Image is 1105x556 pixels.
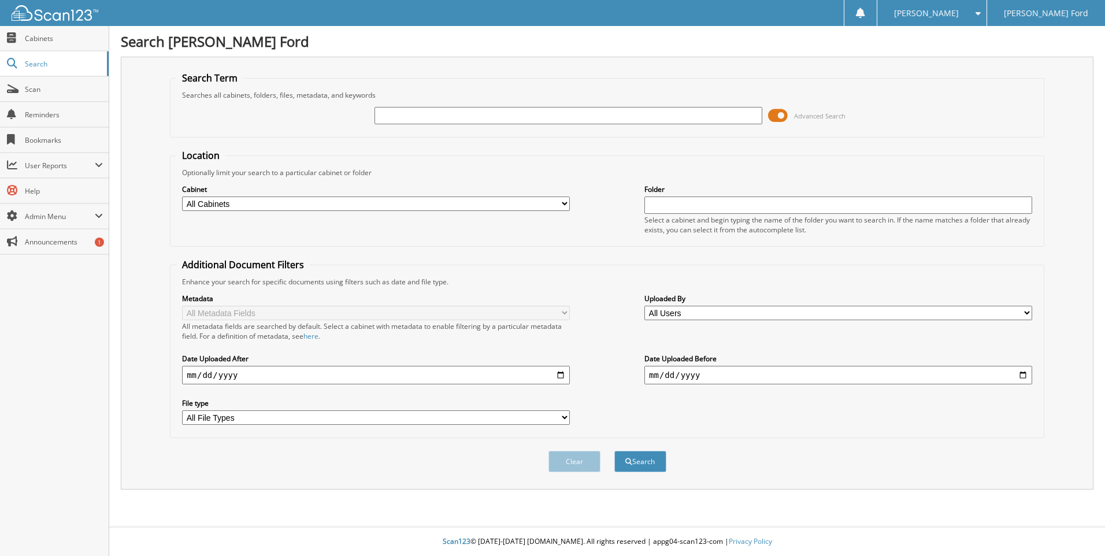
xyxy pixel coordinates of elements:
span: Scan123 [443,536,470,546]
span: Scan [25,84,103,94]
label: File type [182,398,570,408]
a: here [303,331,318,341]
button: Search [614,451,666,472]
span: User Reports [25,161,95,170]
label: Cabinet [182,184,570,194]
div: Enhance your search for specific documents using filters such as date and file type. [176,277,1038,287]
div: Optionally limit your search to a particular cabinet or folder [176,168,1038,177]
span: Search [25,59,101,69]
label: Metadata [182,294,570,303]
span: [PERSON_NAME] [894,10,959,17]
legend: Additional Document Filters [176,258,310,271]
div: 1 [95,238,104,247]
label: Folder [644,184,1032,194]
span: Bookmarks [25,135,103,145]
label: Date Uploaded After [182,354,570,364]
img: scan123-logo-white.svg [12,5,98,21]
div: Select a cabinet and begin typing the name of the folder you want to search in. If the name match... [644,215,1032,235]
button: Clear [548,451,600,472]
h1: Search [PERSON_NAME] Ford [121,32,1093,51]
div: © [DATE]-[DATE] [DOMAIN_NAME]. All rights reserved | appg04-scan123-com | [109,528,1105,556]
span: Reminders [25,110,103,120]
label: Date Uploaded Before [644,354,1032,364]
input: end [644,366,1032,384]
span: Cabinets [25,34,103,43]
legend: Search Term [176,72,243,84]
span: Advanced Search [794,112,846,120]
span: Help [25,186,103,196]
a: Privacy Policy [729,536,772,546]
div: All metadata fields are searched by default. Select a cabinet with metadata to enable filtering b... [182,321,570,341]
label: Uploaded By [644,294,1032,303]
div: Searches all cabinets, folders, files, metadata, and keywords [176,90,1038,100]
span: [PERSON_NAME] Ford [1004,10,1088,17]
input: start [182,366,570,384]
span: Announcements [25,237,103,247]
legend: Location [176,149,225,162]
span: Admin Menu [25,212,95,221]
